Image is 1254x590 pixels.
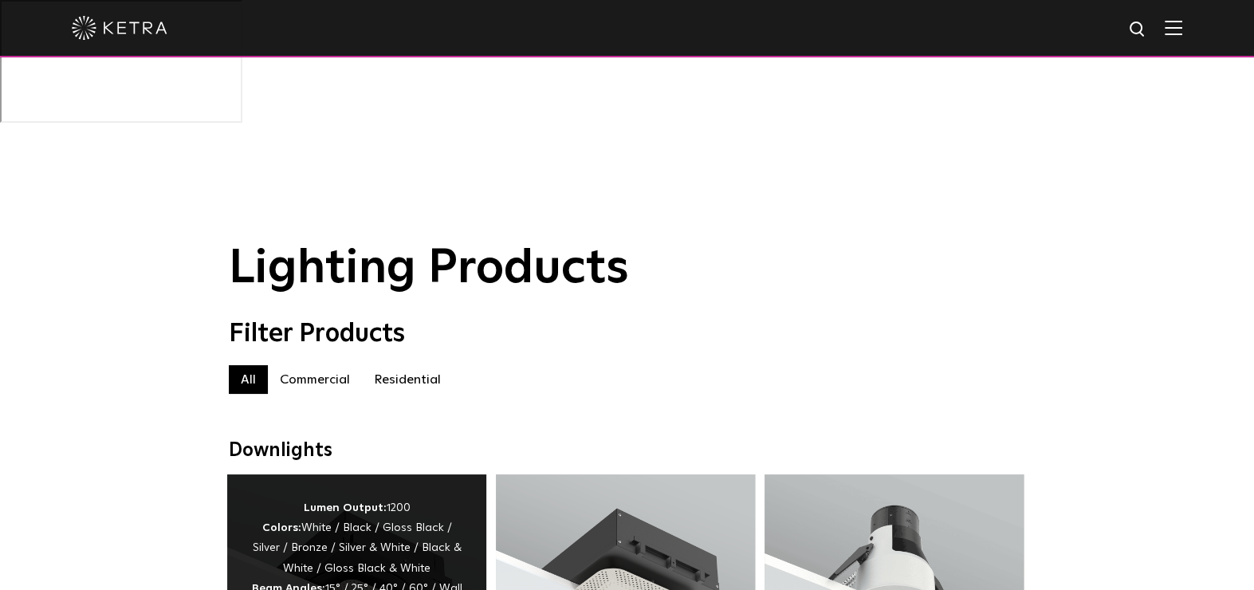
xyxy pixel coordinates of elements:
[229,439,1026,462] div: Downlights
[1165,20,1182,35] img: Hamburger%20Nav.svg
[304,502,387,513] strong: Lumen Output:
[229,319,1026,349] div: Filter Products
[362,365,453,394] label: Residential
[229,365,268,394] label: All
[262,522,301,533] strong: Colors:
[229,245,629,293] span: Lighting Products
[268,365,362,394] label: Commercial
[72,16,167,40] img: ketra-logo-2019-white
[1128,20,1148,40] img: search icon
